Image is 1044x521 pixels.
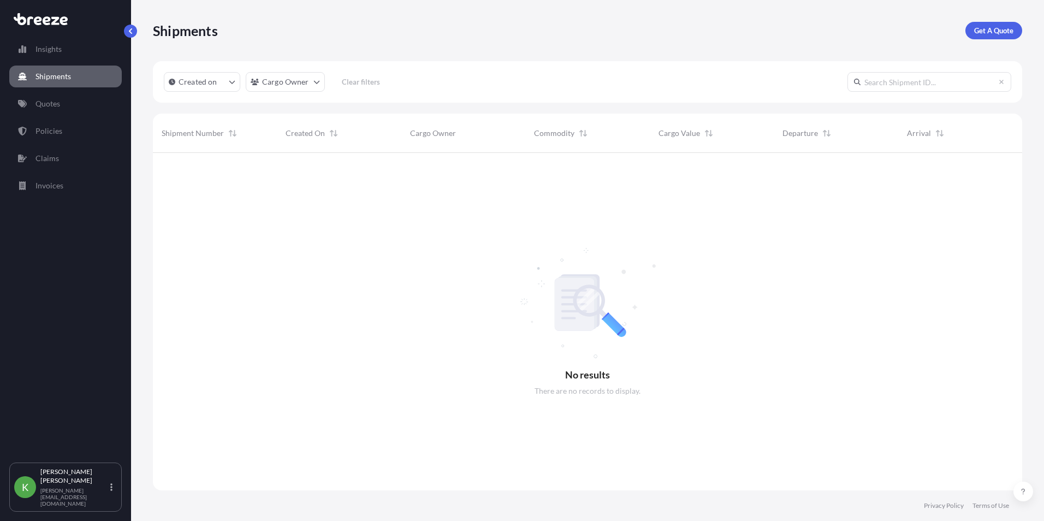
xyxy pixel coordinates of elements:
[847,72,1011,92] input: Search Shipment ID...
[9,120,122,142] a: Policies
[534,128,574,139] span: Commodity
[820,127,833,140] button: Sort
[40,467,108,485] p: [PERSON_NAME] [PERSON_NAME]
[35,126,62,137] p: Policies
[22,482,28,493] span: K
[35,71,71,82] p: Shipments
[972,501,1009,510] a: Terms of Use
[702,127,715,140] button: Sort
[179,76,217,87] p: Created on
[153,22,218,39] p: Shipments
[162,128,224,139] span: Shipment Number
[35,153,59,164] p: Claims
[35,98,60,109] p: Quotes
[327,127,340,140] button: Sort
[933,127,946,140] button: Sort
[226,127,239,140] button: Sort
[410,128,456,139] span: Cargo Owner
[924,501,964,510] a: Privacy Policy
[342,76,380,87] p: Clear filters
[782,128,818,139] span: Departure
[40,487,108,507] p: [PERSON_NAME][EMAIL_ADDRESS][DOMAIN_NAME]
[907,128,931,139] span: Arrival
[577,127,590,140] button: Sort
[246,72,325,92] button: cargoOwner Filter options
[9,38,122,60] a: Insights
[659,128,700,139] span: Cargo Value
[35,44,62,55] p: Insights
[286,128,325,139] span: Created On
[9,93,122,115] a: Quotes
[35,180,63,191] p: Invoices
[9,147,122,169] a: Claims
[965,22,1022,39] a: Get A Quote
[262,76,309,87] p: Cargo Owner
[9,175,122,197] a: Invoices
[330,73,391,91] button: Clear filters
[9,66,122,87] a: Shipments
[974,25,1013,36] p: Get A Quote
[164,72,240,92] button: createdOn Filter options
